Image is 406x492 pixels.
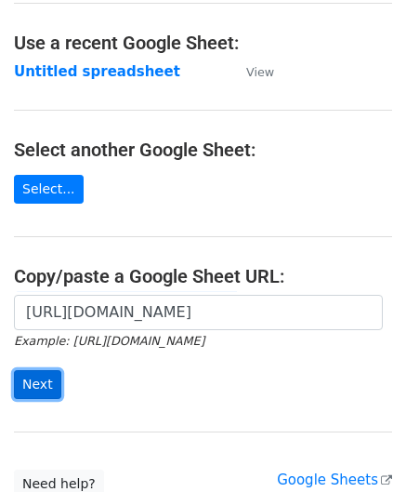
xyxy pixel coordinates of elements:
[277,472,392,488] a: Google Sheets
[14,334,204,348] small: Example: [URL][DOMAIN_NAME]
[313,403,406,492] iframe: Chat Widget
[14,265,392,287] h4: Copy/paste a Google Sheet URL:
[14,295,383,330] input: Paste your Google Sheet URL here
[14,63,180,80] a: Untitled spreadsheet
[14,370,61,399] input: Next
[246,65,274,79] small: View
[14,32,392,54] h4: Use a recent Google Sheet:
[14,175,84,204] a: Select...
[14,139,392,161] h4: Select another Google Sheet:
[228,63,274,80] a: View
